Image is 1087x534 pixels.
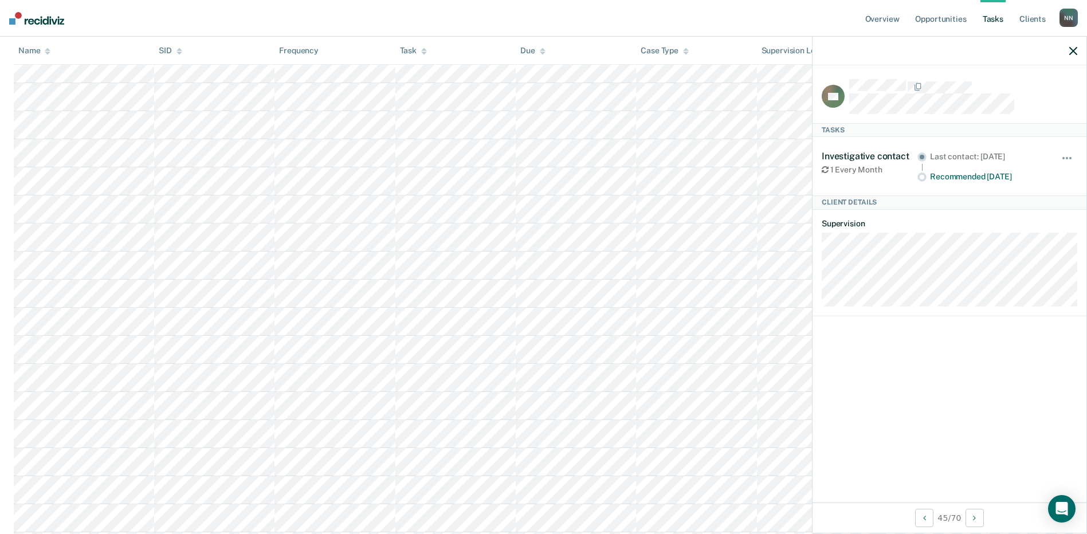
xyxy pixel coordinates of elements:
img: Recidiviz [9,12,64,25]
div: Supervision Level [762,46,837,56]
div: Due [520,46,546,56]
div: Recommended [DATE] [930,172,1045,182]
div: Frequency [279,46,319,56]
button: Previous Client [915,509,933,527]
div: Task [400,46,427,56]
div: Open Intercom Messenger [1048,495,1076,523]
div: Case Type [641,46,689,56]
div: Last contact: [DATE] [930,152,1045,162]
div: Investigative contact [822,151,917,162]
div: 45 / 70 [813,502,1086,533]
div: SID [159,46,182,56]
div: Client Details [813,195,1086,209]
div: Tasks [813,123,1086,137]
dt: Supervision [822,219,1077,229]
button: Next Client [966,509,984,527]
div: Name [18,46,50,56]
div: 1 Every Month [822,165,917,175]
div: N N [1059,9,1078,27]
